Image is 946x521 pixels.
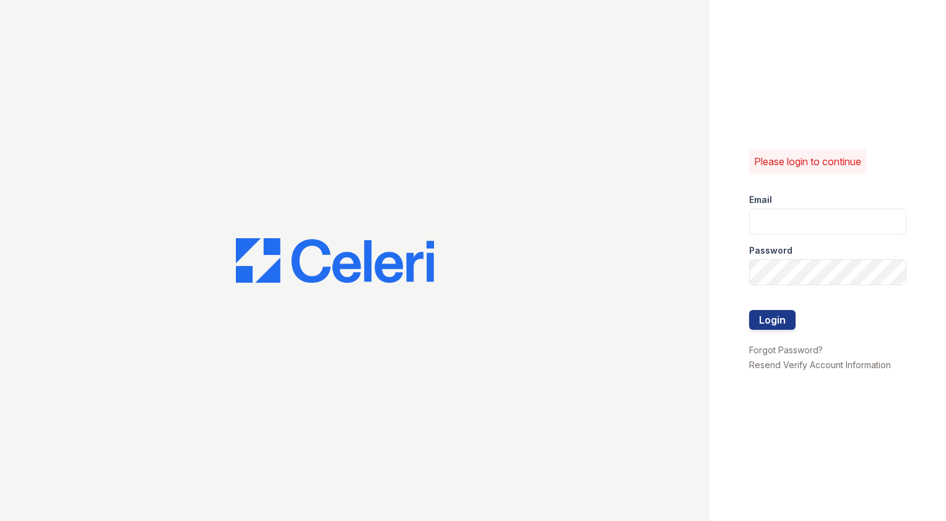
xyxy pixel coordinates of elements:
a: Forgot Password? [749,345,823,355]
label: Password [749,244,792,257]
button: Login [749,310,796,330]
p: Please login to continue [754,154,861,169]
label: Email [749,194,772,206]
img: CE_Logo_Blue-a8612792a0a2168367f1c8372b55b34899dd931a85d93a1a3d3e32e68fde9ad4.png [236,238,434,283]
a: Resend Verify Account Information [749,360,891,370]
